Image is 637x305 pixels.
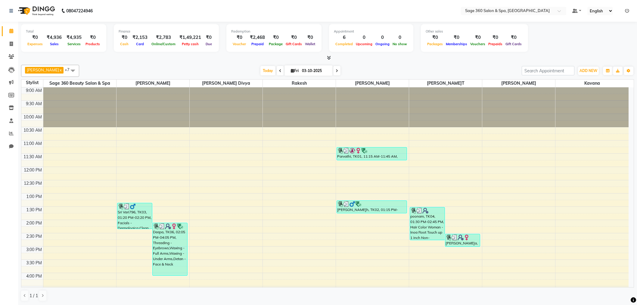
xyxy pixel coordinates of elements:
span: [PERSON_NAME]t [409,80,482,87]
div: 0 [391,34,409,41]
div: poonam, TK04, 01:30 PM-02:45 PM, Hair Color Woman - Inoa Root Touch up 1 inch Non-[MEDICAL_DATA],... [410,207,445,240]
span: Sage 360 Beauty Salon & Spa [43,80,116,87]
div: ₹0 [267,34,284,41]
div: Deepa, TK06, 02:05 PM-04:05 PM, Threading -Eyebrows,Waxing -Full Arms,Waxing -Under Arms,Detan -F... [153,223,187,275]
div: ₹2,783 [150,34,177,41]
span: Kavana [555,80,629,87]
div: 10:00 AM [22,114,43,120]
div: ₹0 [444,34,469,41]
div: Finance [119,29,214,34]
div: 6 [334,34,354,41]
span: [PERSON_NAME] Divya [190,80,263,87]
div: 12:00 PM [23,167,43,173]
div: ₹0 [231,34,247,41]
span: Fri [289,68,300,73]
div: ₹0 [204,34,214,41]
span: Sales [48,42,60,46]
div: ₹0 [84,34,101,41]
div: Redemption [231,29,317,34]
div: 2:30 PM [25,233,43,240]
span: Prepaids [487,42,504,46]
div: 9:00 AM [25,87,43,94]
div: Parvathi, TK01, 11:15 AM-11:45 AM, Men's Haircut & Styling - Top Stylist [337,147,407,160]
span: +7 [65,67,74,72]
span: Rakesh [263,80,336,87]
b: 08047224946 [66,2,93,19]
div: ₹0 [284,34,303,41]
button: ADD NEW [578,67,599,75]
div: ₹2,468 [247,34,267,41]
div: 9:30 AM [25,101,43,107]
div: ₹4,936 [44,34,64,41]
span: No show [391,42,409,46]
span: Cash [119,42,130,46]
div: 3:30 PM [25,260,43,266]
span: Completed [334,42,354,46]
span: Prepaid [250,42,265,46]
span: Upcoming [354,42,374,46]
span: Expenses [26,42,44,46]
span: Memberships [444,42,469,46]
div: 2:00 PM [25,220,43,226]
div: ₹4,935 [64,34,84,41]
div: Appointment [334,29,409,34]
div: 4:00 PM [25,273,43,279]
span: [PERSON_NAME] [482,80,555,87]
span: Packages [426,42,444,46]
div: ₹0 [487,34,504,41]
span: ADD NEW [580,68,597,73]
span: Products [84,42,101,46]
span: [PERSON_NAME] [27,68,59,72]
div: 3:00 PM [25,247,43,253]
div: 4:30 PM [25,286,43,293]
span: Ongoing [374,42,391,46]
span: Due [204,42,213,46]
div: [PERSON_NAME]h, TK02, 01:15 PM-01:45 PM, Men's Haircut & Styling - Stylist [337,201,407,213]
div: 0 [374,34,391,41]
div: 10:30 AM [22,127,43,134]
div: ₹0 [426,34,444,41]
span: Today [260,66,275,75]
span: [PERSON_NAME] [117,80,189,87]
div: ₹0 [469,34,487,41]
span: Card [135,42,145,46]
div: Total [26,29,101,34]
div: [PERSON_NAME]a, TK05, 02:30 PM-03:00 PM, Threading -Eyebrows [445,234,480,247]
span: Gift Cards [284,42,303,46]
span: Online/Custom [150,42,177,46]
input: Search Appointment [522,66,574,75]
div: ₹0 [303,34,317,41]
div: ₹1,49,221 [177,34,204,41]
div: 11:00 AM [22,140,43,147]
span: Services [66,42,82,46]
span: Voucher [231,42,247,46]
div: Stylist [21,80,43,86]
span: Gift Cards [504,42,523,46]
a: x [59,68,62,72]
input: 2025-10-03 [300,66,330,75]
div: 1:30 PM [25,207,43,213]
div: 11:30 AM [22,154,43,160]
span: Vouchers [469,42,487,46]
div: 0 [354,34,374,41]
span: Wallet [303,42,317,46]
div: 12:30 PM [23,180,43,187]
div: ₹0 [26,34,44,41]
span: [PERSON_NAME] [336,80,409,87]
div: 1:00 PM [25,193,43,200]
div: Sri Vari796, TK03, 01:20 PM-02:20 PM, Facials - Dermalogica Clean Up Ritual - 30 min (Normal to [... [117,203,152,229]
span: Petty cash [180,42,200,46]
div: ₹0 [119,34,130,41]
span: Package [267,42,284,46]
div: ₹0 [504,34,523,41]
div: Other sales [426,29,523,34]
img: logo [15,2,57,19]
div: ₹2,153 [130,34,150,41]
span: 1 / 1 [30,293,38,299]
